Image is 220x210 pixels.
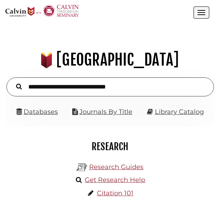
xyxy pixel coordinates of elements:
[16,83,22,90] i: Search
[9,50,211,70] h1: [GEOGRAPHIC_DATA]
[11,140,209,153] h2: Research
[13,82,25,91] button: Search
[97,189,133,197] a: Citation 101
[43,5,79,17] img: Calvin Theological Seminary
[194,6,209,19] button: Open the menu
[85,176,145,184] a: Get Research Help
[89,163,143,171] a: Research Guides
[155,108,204,116] a: Library Catalog
[16,108,58,116] a: Databases
[77,162,87,173] img: Hekman Library Logo
[79,108,132,116] a: Journals By Title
